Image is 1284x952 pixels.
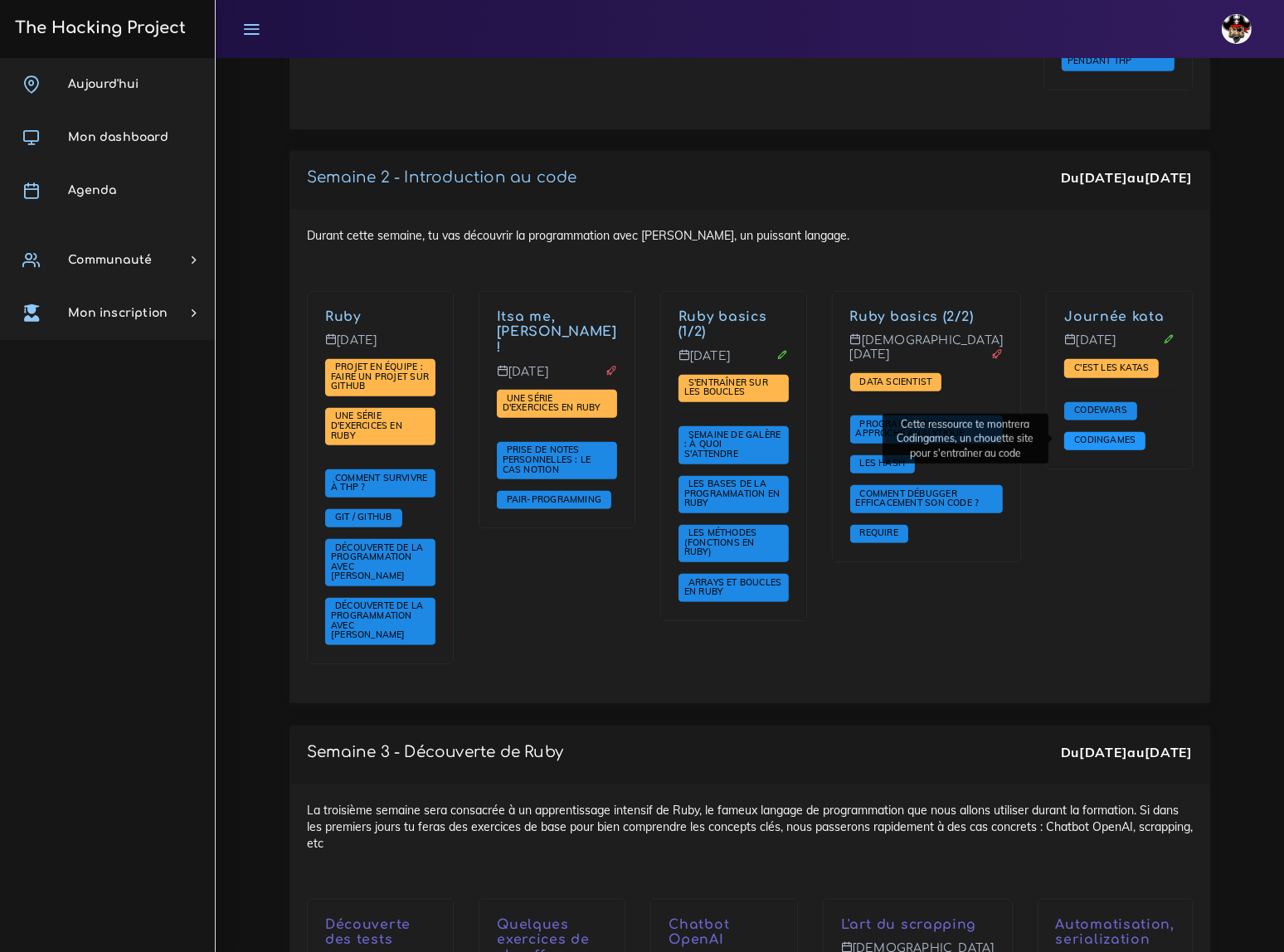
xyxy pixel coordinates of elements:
a: Ruby basics (1/2) [678,309,767,340]
a: Programmation et approche analytique [856,419,969,440]
span: Programmation et approche analytique [856,418,969,440]
span: Une série d'exercices en Ruby [503,392,605,414]
a: Une série d'exercices en Ruby [503,393,605,415]
span: Require [856,527,902,538]
a: Arrays et boucles en Ruby [684,576,782,598]
p: [DATE] [678,349,789,376]
a: Codingames [1070,435,1140,446]
span: S'entraîner sur les boucles [684,376,768,398]
p: [DATE] [325,333,435,360]
img: avatar [1222,14,1252,44]
span: Codingames [1070,434,1140,445]
a: Ruby [325,309,361,324]
a: Semaine de galère : à quoi s'attendre [684,429,781,459]
a: Les Hash [856,458,910,469]
p: [DEMOGRAPHIC_DATA][DATE] [850,333,1004,374]
a: Ruby basics (2/2) [850,309,974,324]
a: Prise de notes personnelles : le cas Notion [503,444,591,475]
span: Aujourd'hui [68,78,139,90]
span: Communauté [68,254,152,266]
a: Journée kata [1064,309,1164,324]
span: Une série d'exercices en Ruby [331,410,402,440]
div: Du au [1061,168,1193,187]
span: Les Hash [856,457,910,469]
a: Comment débugger efficacement son code ? [856,488,984,509]
span: Pair-Programming [503,493,606,505]
span: Les bases de la programmation en Ruby [684,478,780,508]
a: Codewars [1070,405,1131,416]
strong: [DATE] [1145,169,1193,186]
p: [DATE] [1064,333,1175,360]
span: C'est les katas [1070,362,1153,373]
a: C'est les katas [1070,362,1153,374]
a: Semaine 2 - Introduction au code [307,169,576,186]
span: Projet en équipe : faire un projet sur Github [331,361,429,391]
strong: [DATE] [1079,744,1127,760]
span: Découverte de la programmation avec [PERSON_NAME] [331,600,423,640]
a: S'entraîner sur les boucles [684,377,768,399]
a: Les bases de la programmation en Ruby [684,478,780,509]
span: Git / Github [331,511,396,522]
p: Automatisation, serialization [1056,917,1175,949]
a: Git / Github [331,512,396,523]
a: Découverte de la programmation avec [PERSON_NAME] [331,600,423,641]
span: Codewars [1070,404,1131,415]
a: Require [856,527,902,539]
a: Projet en équipe : faire un projet sur Github [331,362,429,392]
a: Pair-Programming [503,494,606,506]
a: Les méthodes (fonctions en Ruby) [684,527,757,558]
span: Comment survivre à THP ? [331,472,427,493]
a: Une série d'exercices en Ruby [331,410,402,441]
div: Durant cette semaine, tu vas découvrir la programmation avec [PERSON_NAME], un puissant langage. [289,210,1210,703]
span: Agenda [68,184,116,197]
span: Les méthodes (fonctions en Ruby) [684,527,757,557]
p: [DATE] [497,365,617,391]
a: Data scientist [856,376,936,387]
a: Itsa me, [PERSON_NAME] ! [497,309,617,356]
p: Découverte des tests [325,917,435,949]
p: L'art du scrapping [841,917,995,933]
div: Cette ressource te montrera Codingames, un chouette site pour s'entraîner au code [883,414,1048,464]
span: Plein de semaines de code : qu'est-ce qui t'attend pendant THP [1068,26,1161,66]
p: Chatbot OpenAI [669,917,779,949]
a: Comment survivre à THP ? [331,473,427,494]
p: Semaine 3 - Découverte de Ruby [307,743,563,761]
h3: The Hacking Project [10,19,186,37]
span: Mon dashboard [68,131,168,143]
a: Découverte de la programmation avec [PERSON_NAME] [331,542,423,582]
div: Du au [1061,743,1193,762]
strong: [DATE] [1079,169,1127,186]
strong: [DATE] [1145,744,1193,760]
span: Mon inscription [68,307,168,319]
